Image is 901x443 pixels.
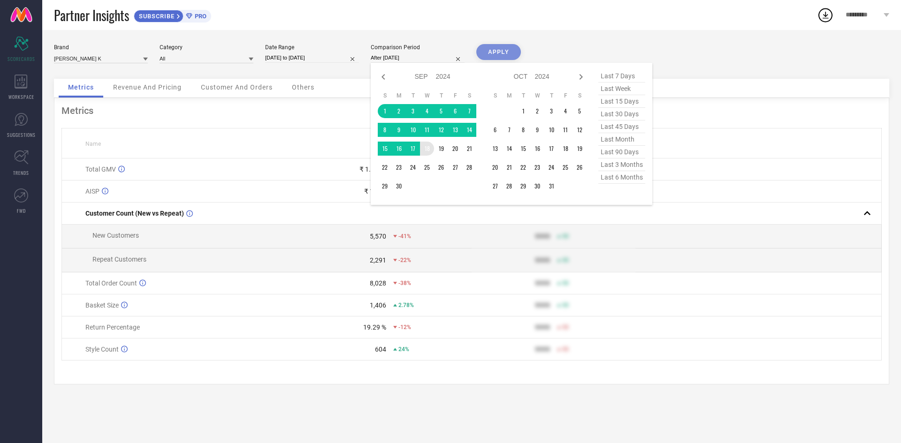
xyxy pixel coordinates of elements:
span: Metrics [68,83,94,91]
td: Tue Sep 03 2024 [406,104,420,118]
span: -22% [398,257,411,263]
td: Wed Sep 18 2024 [420,142,434,156]
td: Mon Sep 23 2024 [392,160,406,174]
td: Sun Sep 01 2024 [378,104,392,118]
th: Saturday [573,92,587,99]
span: SCORECARDS [8,55,35,62]
div: Metrics [61,105,882,116]
div: Brand [54,44,148,51]
div: Category [160,44,253,51]
span: -41% [398,233,411,240]
div: 8,028 [370,279,386,287]
td: Wed Sep 04 2024 [420,104,434,118]
div: 19.29 % [363,323,386,331]
div: Next month [575,71,587,83]
a: SUBSCRIBEPRO [134,8,211,23]
span: Partner Insights [54,6,129,25]
td: Tue Oct 29 2024 [516,179,530,193]
td: Thu Sep 26 2024 [434,160,448,174]
td: Mon Oct 07 2024 [502,123,516,137]
span: Style Count [85,345,119,353]
td: Wed Oct 16 2024 [530,142,544,156]
td: Mon Sep 02 2024 [392,104,406,118]
span: 50 [562,233,569,240]
div: 9999 [535,323,550,331]
td: Sat Oct 19 2024 [573,142,587,156]
th: Tuesday [516,92,530,99]
td: Fri Oct 25 2024 [558,160,573,174]
div: ₹ 1,311 [364,188,386,195]
div: Open download list [817,7,834,23]
div: 9999 [535,256,550,264]
div: 9999 [535,233,550,240]
td: Fri Oct 11 2024 [558,123,573,137]
div: 9999 [535,301,550,309]
span: AISP [85,188,99,195]
span: SUBSCRIBE [134,13,177,20]
span: -12% [398,324,411,330]
span: PRO [192,13,206,20]
td: Mon Sep 30 2024 [392,179,406,193]
td: Sat Sep 28 2024 [462,160,476,174]
th: Sunday [488,92,502,99]
th: Tuesday [406,92,420,99]
td: Thu Sep 12 2024 [434,123,448,137]
span: last 90 days [598,146,645,158]
th: Saturday [462,92,476,99]
input: Select date range [265,53,359,63]
input: Select comparison period [371,53,465,63]
span: Others [292,83,314,91]
td: Mon Oct 14 2024 [502,142,516,156]
td: Sun Sep 08 2024 [378,123,392,137]
span: FWD [17,207,26,214]
td: Fri Oct 04 2024 [558,104,573,118]
span: 50 [562,324,569,330]
td: Sun Sep 15 2024 [378,142,392,156]
div: 5,570 [370,233,386,240]
span: 50 [562,346,569,353]
span: last 3 months [598,158,645,171]
td: Thu Oct 03 2024 [544,104,558,118]
span: Repeat Customers [92,255,146,263]
span: last 30 days [598,108,645,120]
div: 9999 [535,279,550,287]
th: Monday [392,92,406,99]
td: Fri Sep 20 2024 [448,142,462,156]
span: 24% [398,346,409,353]
td: Wed Sep 11 2024 [420,123,434,137]
th: Thursday [434,92,448,99]
td: Sun Oct 20 2024 [488,160,502,174]
div: Previous month [378,71,389,83]
span: New Customers [92,232,139,239]
th: Monday [502,92,516,99]
td: Wed Oct 30 2024 [530,179,544,193]
td: Sat Sep 14 2024 [462,123,476,137]
span: Revenue And Pricing [113,83,182,91]
td: Sat Oct 26 2024 [573,160,587,174]
td: Sat Oct 05 2024 [573,104,587,118]
td: Tue Sep 17 2024 [406,142,420,156]
td: Sat Sep 07 2024 [462,104,476,118]
div: ₹ 1.13 Cr [359,165,386,173]
th: Wednesday [530,92,544,99]
span: Basket Size [85,301,119,309]
span: Total Order Count [85,279,137,287]
td: Mon Oct 21 2024 [502,160,516,174]
span: last 15 days [598,95,645,108]
td: Sun Sep 22 2024 [378,160,392,174]
span: 50 [562,302,569,308]
th: Friday [448,92,462,99]
td: Tue Oct 01 2024 [516,104,530,118]
td: Mon Oct 28 2024 [502,179,516,193]
td: Fri Oct 18 2024 [558,142,573,156]
span: 50 [562,257,569,263]
td: Wed Oct 02 2024 [530,104,544,118]
span: Return Percentage [85,323,140,331]
td: Sun Oct 13 2024 [488,142,502,156]
div: 9999 [535,345,550,353]
td: Sun Oct 27 2024 [488,179,502,193]
td: Wed Oct 23 2024 [530,160,544,174]
td: Sat Oct 12 2024 [573,123,587,137]
td: Thu Oct 24 2024 [544,160,558,174]
span: last 45 days [598,120,645,133]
